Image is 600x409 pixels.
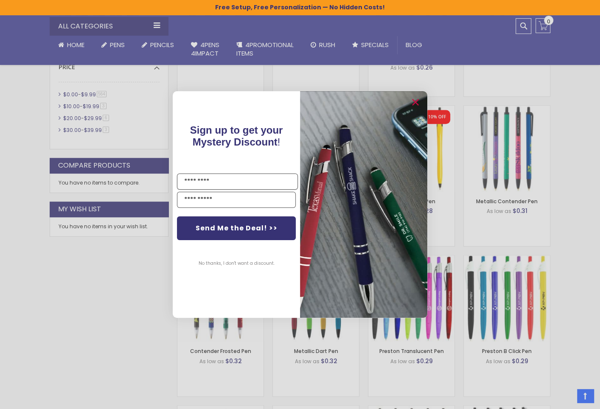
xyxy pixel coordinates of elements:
[190,124,283,148] span: Sign up to get your Mystery Discount
[194,253,279,274] button: No thanks, I don't want a discount.
[409,95,422,109] button: Close dialog
[530,386,600,409] iframe: Google Customer Reviews
[190,124,283,148] span: !
[300,91,427,317] img: pop-up-image
[177,216,296,240] button: Send Me the Deal! >>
